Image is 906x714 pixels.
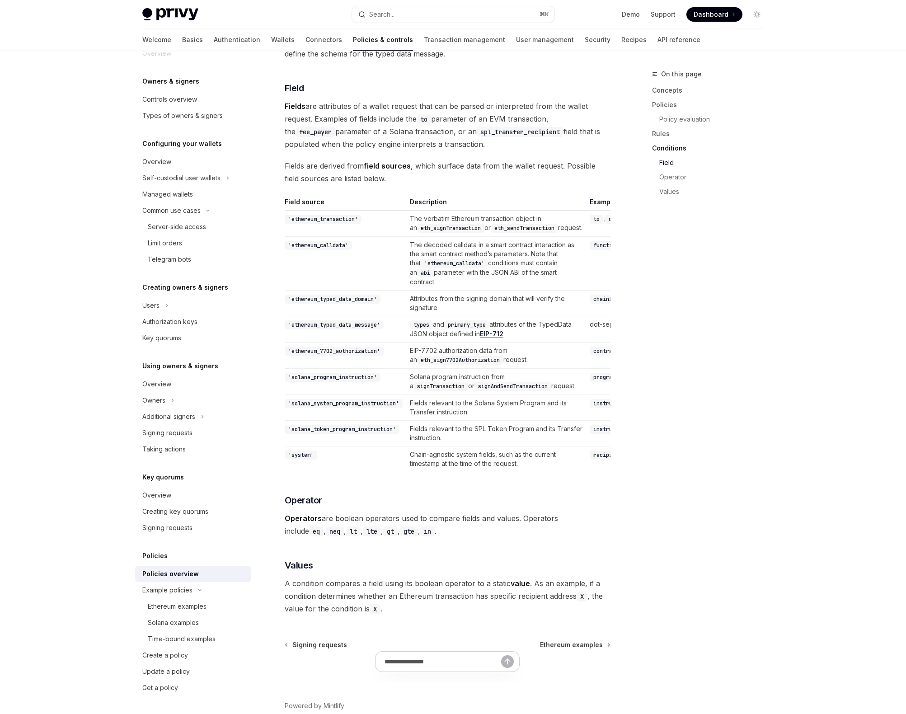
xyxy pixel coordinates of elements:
div: Limit orders [148,238,182,249]
button: Additional signers [135,409,251,425]
a: Signing requests [135,520,251,536]
a: Powered by Mintlify [285,701,344,710]
a: Concepts [652,83,771,98]
a: Overview [135,376,251,392]
a: Policies & controls [353,29,413,51]
a: Policies overview [135,566,251,582]
a: Get a policy [135,680,251,696]
div: Taking actions [142,444,186,455]
a: API reference [657,29,700,51]
a: Update a policy [135,663,251,680]
button: Send message [501,655,514,668]
td: , [586,291,896,316]
span: Ethereum examples [540,640,603,649]
span: Fields are derived from , which surface data from the wallet request. Possible field sources are ... [285,160,610,185]
span: ⌘ K [540,11,549,18]
td: Fields relevant to the Solana System Program and its Transfer instruction. [406,395,586,421]
a: Managed wallets [135,186,251,202]
code: instructionName [590,399,644,408]
code: gt [383,526,398,536]
code: recipient [590,451,625,460]
code: chainId [590,295,619,304]
a: Field [652,155,771,170]
code: 'ethereum_7702_authorization' [285,347,384,356]
button: Common use cases [135,202,251,219]
span: A condition compares a field using its boolean operator to a static . As an example, if a conditi... [285,577,610,615]
div: Key quorums [142,333,181,343]
a: Wallets [271,29,295,51]
code: lt [346,526,361,536]
button: Search...⌘K [352,6,554,23]
h5: Owners & signers [142,76,199,87]
a: Signing requests [286,640,347,649]
a: Conditions [652,141,771,155]
code: spl_transfer_recipient [477,127,563,137]
div: Controls overview [142,94,197,105]
code: gte [400,526,418,536]
div: Common use cases [142,205,201,216]
h5: Using owners & signers [142,361,218,371]
div: Overview [142,490,171,501]
div: Policies overview [142,568,199,579]
button: Example policies [135,582,251,598]
a: Overview [135,154,251,170]
td: Solana program instruction from a or request. [406,369,586,395]
th: Description [406,197,586,211]
a: Demo [622,10,640,19]
div: Additional signers [142,411,195,422]
code: 'ethereum_typed_data_message' [285,320,384,329]
div: Create a policy [142,650,188,661]
th: Example fields [586,197,896,211]
div: Users [142,300,160,311]
code: programId [590,373,625,382]
td: Fields relevant to the SPL Token Program and its Transfer instruction. [406,421,586,446]
code: 'system' [285,451,317,460]
a: Controls overview [135,91,251,108]
div: Signing requests [142,522,192,533]
div: Telegram bots [148,254,191,265]
div: Managed wallets [142,189,193,200]
code: primary_type [444,320,489,329]
button: Toggle dark mode [750,7,764,22]
div: Get a policy [142,682,178,693]
span: On this page [661,69,702,80]
a: Operator [652,170,771,184]
span: Operator [285,494,322,507]
td: EIP-7702 authorization data from an request. [406,343,586,369]
code: abi [417,268,434,277]
a: Authentication [214,29,260,51]
a: Signing requests [135,425,251,441]
a: Policies [652,98,771,112]
div: Search... [369,9,394,20]
input: Ask a question... [385,652,501,672]
td: , , , [586,395,896,421]
a: Limit orders [135,235,251,251]
div: Ethereum examples [148,601,207,612]
td: Attributes from the signing domain that will verify the signature. [406,291,586,316]
div: Overview [142,156,171,167]
div: Solana examples [148,617,199,628]
img: light logo [142,8,198,21]
strong: Operators [285,514,322,523]
a: Types of owners & signers [135,108,251,124]
span: are attributes of a wallet request that can be parsed or interpreted from the wallet request. Exa... [285,100,610,150]
a: Key quorums [135,330,251,346]
code: eq [309,526,324,536]
code: 'solana_system_program_instruction' [285,399,403,408]
code: 'ethereum_transaction' [285,215,361,224]
code: eth_sendTransaction [491,224,558,233]
code: instructionName [590,425,644,434]
a: User management [516,29,574,51]
strong: value [511,579,530,588]
a: Policy evaluation [652,112,771,127]
a: EIP-712 [480,330,503,338]
a: Transaction management [424,29,505,51]
code: 'ethereum_typed_data_domain' [285,295,380,304]
a: Welcome [142,29,171,51]
a: Connectors [305,29,342,51]
code: 'solana_program_instruction' [285,373,380,382]
div: Time-bound examples [148,634,216,644]
code: signAndSendTransaction [474,382,551,391]
code: fee_payer [296,127,335,137]
div: Self-custodial user wallets [142,173,221,183]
